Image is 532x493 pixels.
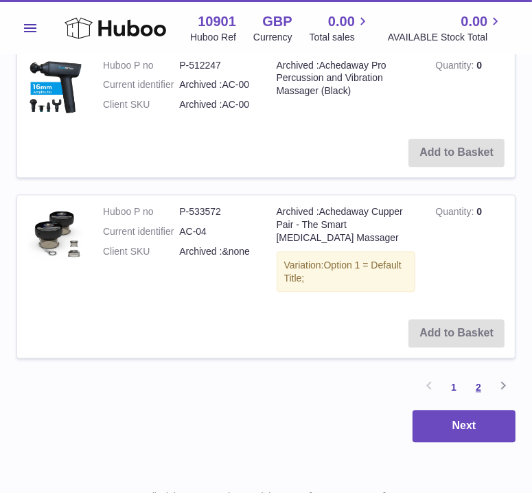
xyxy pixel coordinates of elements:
button: Next [413,410,516,442]
td: Archived :Achedaway Pro Percussion and Vibration Massager (Black) [266,49,426,129]
a: 1 [441,375,466,400]
td: Archived :Achedaway Cupper Pair - The Smart [MEDICAL_DATA] Massager [266,195,426,309]
dt: Client SKU [103,245,179,258]
dd: Archived :&none [179,245,255,258]
a: 0.00 Total sales [310,12,371,44]
td: 0 [426,49,516,129]
span: 0.00 [461,12,487,31]
img: Archived :Achedaway Cupper Pair - The Smart Cupping Therapy Massager [27,205,82,260]
a: 0.00 AVAILABLE Stock Total [388,12,504,44]
div: Huboo Ref [190,31,236,44]
dt: Current identifier [103,78,179,91]
dt: Huboo P no [103,205,179,218]
dd: AC-04 [179,225,255,238]
dt: Client SKU [103,98,179,111]
dt: Current identifier [103,225,179,238]
td: 0 [426,195,516,309]
strong: GBP [262,12,292,31]
dd: Archived :AC-00 [179,98,255,111]
div: Currency [253,31,292,44]
dd: P-512247 [179,59,255,72]
img: Archived :Achedaway Pro Percussion and Vibration Massager (Black) [27,59,82,114]
strong: Quantity [436,206,477,220]
span: Option 1 = Default Title; [284,260,402,284]
dt: Huboo P no [103,59,179,72]
dd: Archived :AC-00 [179,78,255,91]
span: AVAILABLE Stock Total [388,31,504,44]
span: Total sales [310,31,371,44]
span: 0.00 [328,12,355,31]
div: Variation: [277,251,415,293]
dd: P-533572 [179,205,255,218]
a: 2 [466,375,491,400]
strong: Quantity [436,60,477,74]
strong: 10901 [198,12,236,31]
